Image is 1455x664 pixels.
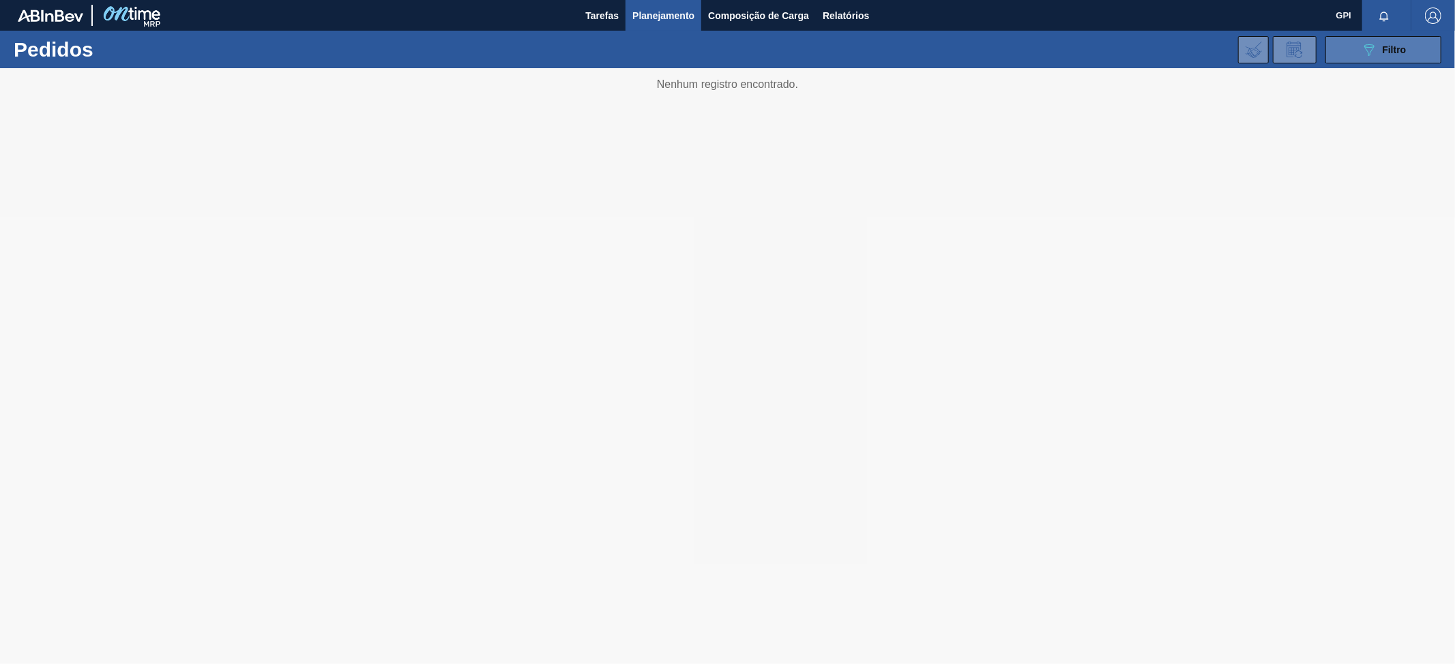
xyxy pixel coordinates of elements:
span: Filtro [1383,44,1407,55]
img: Logout [1425,7,1441,24]
span: Composição de Carga [708,7,809,24]
button: Filtro [1325,36,1441,63]
div: Solicitação de Revisão de Pedidos [1273,36,1317,63]
button: Notificações [1362,6,1406,25]
div: Importar Negociações dos Pedidos [1238,36,1269,63]
img: TNhmsLtSVTkK8tSr43FrP2fwEKptu5GPRR3wAAAABJRU5ErkJggg== [18,10,83,22]
span: Planejamento [632,7,694,24]
h1: Pedidos [14,42,221,57]
span: Relatórios [823,7,869,24]
span: Tarefas [585,7,619,24]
